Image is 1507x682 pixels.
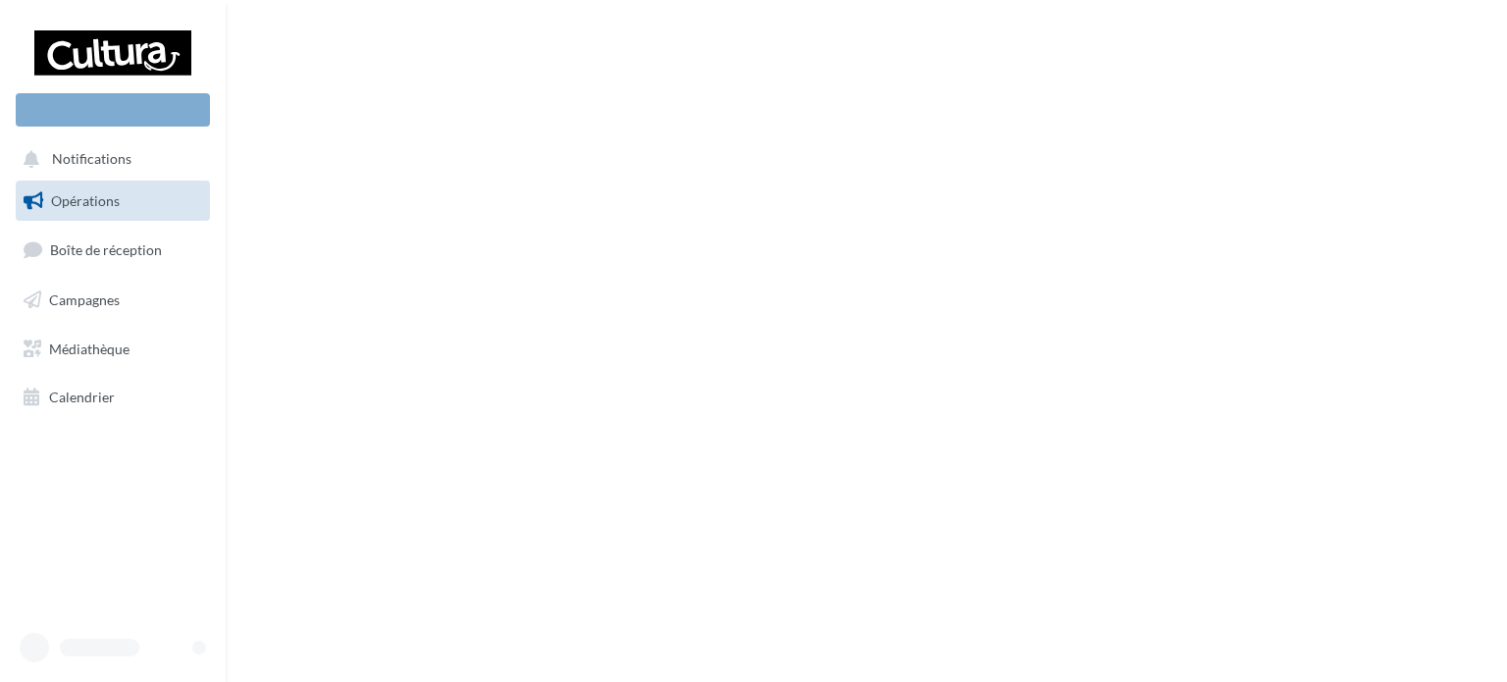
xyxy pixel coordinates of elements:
span: Médiathèque [49,340,130,356]
a: Opérations [12,181,214,222]
span: Notifications [52,151,131,168]
div: Nouvelle campagne [16,93,210,127]
span: Calendrier [49,389,115,405]
a: Calendrier [12,377,214,418]
a: Campagnes [12,280,214,321]
span: Campagnes [49,291,120,308]
span: Opérations [51,192,120,209]
a: Médiathèque [12,329,214,370]
span: Boîte de réception [50,241,162,258]
a: Boîte de réception [12,229,214,271]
